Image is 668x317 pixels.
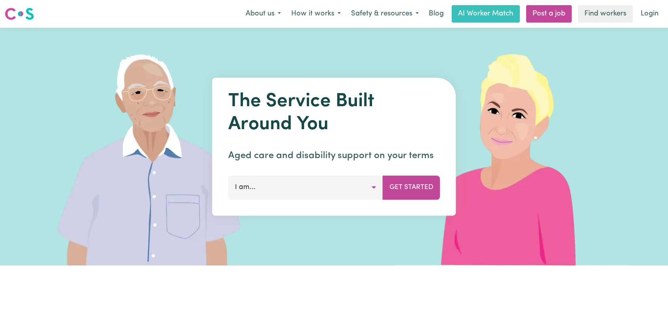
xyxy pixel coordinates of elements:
a: Login [636,5,663,23]
a: Blog [424,5,449,23]
a: Post a job [526,5,572,23]
button: Get Started [383,176,440,199]
a: AI Worker Match [452,5,520,23]
a: Find workers [578,5,633,23]
button: How it works [286,6,346,22]
button: About us [240,6,286,22]
img: Careseekers logo [5,7,34,21]
button: Safety & resources [346,6,424,22]
p: Aged care and disability support on your terms [228,149,440,163]
button: I am... [228,176,383,199]
h1: The Service Built Around You [228,90,440,136]
a: Careseekers logo [5,5,34,23]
